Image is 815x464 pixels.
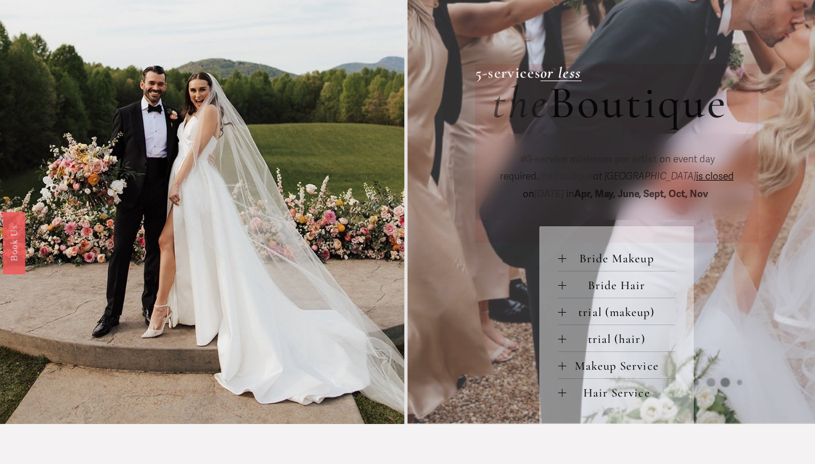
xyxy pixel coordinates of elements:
a: or less [540,63,581,82]
strong: 3-service minimum per artist [527,153,657,165]
button: Hair Service [558,379,675,405]
span: Boutique [549,75,728,130]
span: Hair Service [566,386,675,400]
span: is closed [696,170,734,182]
a: Book Us [3,212,25,274]
strong: 5-services [475,63,541,82]
em: the [492,75,549,130]
em: at [GEOGRAPHIC_DATA] [593,170,696,182]
button: Bride Makeup [558,245,675,271]
span: trial (hair) [566,332,675,346]
em: the [539,170,553,182]
button: trial (makeup) [558,298,675,325]
span: trial (makeup) [566,305,675,319]
button: Bride Hair [558,271,675,298]
span: in [564,188,710,200]
strong: Apr, May, June, Sept, Oct, Nov [574,188,708,200]
span: Boutique [539,170,593,182]
em: ✽ [519,153,527,165]
p: on [492,151,741,203]
button: trial (hair) [558,325,675,351]
button: Makeup Service [558,352,675,378]
span: Bride Makeup [566,251,675,266]
span: Bride Hair [566,278,675,293]
em: [DATE] [534,188,564,200]
span: Makeup Service [566,359,675,373]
